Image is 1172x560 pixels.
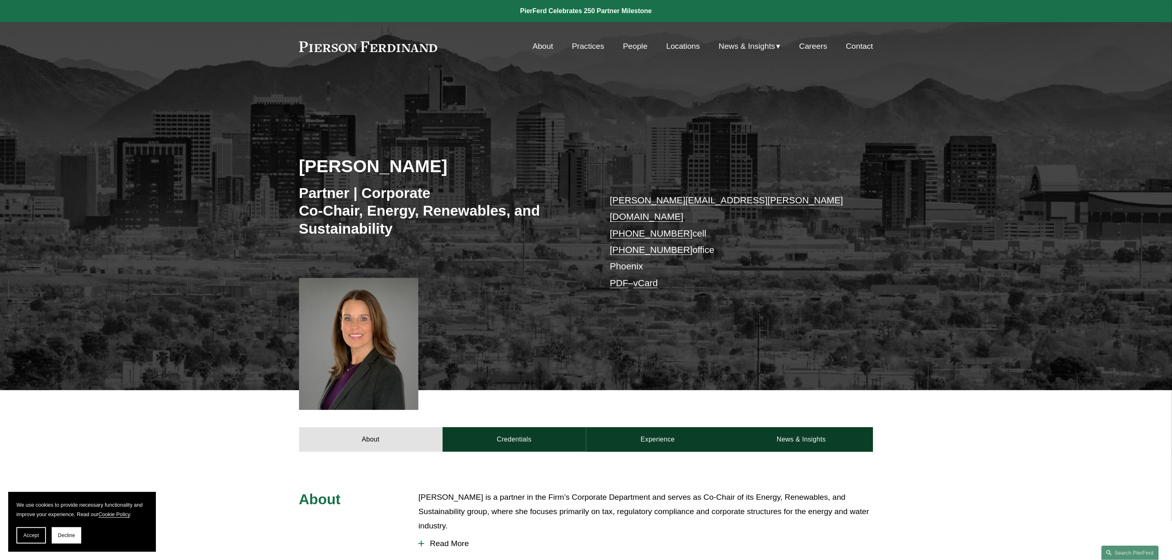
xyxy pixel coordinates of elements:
[16,527,46,544] button: Accept
[443,427,586,452] a: Credentials
[418,490,873,533] p: [PERSON_NAME] is a partner in the Firm’s Corporate Department and serves as Co-Chair of its Energ...
[610,278,628,288] a: PDF
[633,278,658,288] a: vCard
[299,491,341,507] span: About
[729,427,873,452] a: News & Insights
[418,533,873,554] button: Read More
[424,539,873,548] span: Read More
[299,155,586,177] h2: [PERSON_NAME]
[8,492,156,552] section: Cookie banner
[623,39,648,54] a: People
[299,184,586,238] h3: Partner | Corporate Co-Chair, Energy, Renewables, and Sustainability
[799,39,827,54] a: Careers
[610,195,843,222] a: [PERSON_NAME][EMAIL_ADDRESS][PERSON_NAME][DOMAIN_NAME]
[299,427,443,452] a: About
[846,39,873,54] a: Contact
[719,39,781,54] a: folder dropdown
[1101,546,1159,560] a: Search this site
[52,527,81,544] button: Decline
[719,39,775,54] span: News & Insights
[98,511,130,517] a: Cookie Policy
[610,228,693,239] a: [PHONE_NUMBER]
[572,39,604,54] a: Practices
[23,533,39,538] span: Accept
[532,39,553,54] a: About
[58,533,75,538] span: Decline
[666,39,700,54] a: Locations
[610,245,693,255] a: [PHONE_NUMBER]
[586,427,730,452] a: Experience
[16,500,148,519] p: We use cookies to provide necessary functionality and improve your experience. Read our .
[610,192,849,291] p: cell office Phoenix –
